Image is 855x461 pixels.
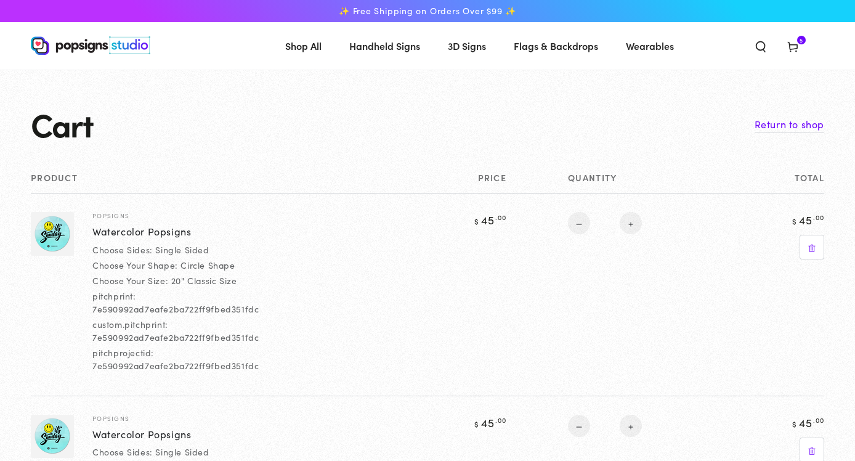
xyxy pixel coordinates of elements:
[92,359,259,372] dd: 7e590992ad7eafe2ba722ff9fbed351fdc
[276,30,331,62] a: Shop All
[800,36,803,44] span: 5
[92,415,277,422] p: Popsigns
[790,415,824,430] bdi: 45
[92,243,153,256] dt: Choose Sides:
[92,212,277,219] p: Popsigns
[439,30,495,62] a: 3D Signs
[92,303,259,315] dd: 7e590992ad7eafe2ba722ff9fbed351fdc
[92,224,191,239] a: Watercolor Popsigns
[472,212,506,227] bdi: 45
[31,173,418,193] th: Product
[180,259,235,271] dd: Circle Shape
[504,30,607,62] a: Flags & Backdrops
[506,173,735,193] th: Quantity
[495,415,506,425] sup: .00
[155,446,209,458] dd: Single Sided
[349,37,420,55] span: Handheld Signs
[31,212,74,256] img: Watercolor Popsigns
[514,37,598,55] span: Flags & Backdrops
[813,415,824,425] sup: .00
[92,318,168,330] dt: custom.pitchprint:
[755,115,824,133] a: Return to shop
[495,213,506,222] sup: .00
[31,415,74,459] img: Watercolor Popsigns
[590,415,620,437] input: Quantity for Watercolor Popsigns
[285,37,322,55] span: Shop All
[340,30,429,62] a: Handheld Signs
[339,6,516,17] span: ✨ Free Shipping on Orders Over $99 ✨
[745,32,777,59] summary: Search our site
[92,446,153,458] dt: Choose Sides:
[472,415,506,430] bdi: 45
[617,30,683,62] a: Wearables
[92,346,154,359] dt: pitchprojectid:
[813,213,824,222] sup: .00
[92,259,178,271] dt: Choose Your Shape:
[92,290,136,302] dt: pitchprint:
[474,216,479,226] span: $
[792,216,797,226] span: $
[171,274,237,287] dd: 20" Classic Size
[418,173,506,193] th: Price
[92,331,259,343] dd: 7e590992ad7eafe2ba722ff9fbed351fdc
[31,36,150,55] img: Popsigns Studio
[155,243,209,256] dd: Single Sided
[735,173,824,193] th: Total
[31,107,93,142] h1: Cart
[448,37,486,55] span: 3D Signs
[474,418,479,429] span: $
[800,235,824,259] a: Remove Watercolor Popsigns - Single Sided / Circle Shape / 20" Classic Size
[792,418,797,429] span: $
[626,37,674,55] span: Wearables
[790,212,824,227] bdi: 45
[92,427,191,442] a: Watercolor Popsigns
[92,274,168,287] dt: Choose Your Size:
[590,212,620,234] input: Quantity for Watercolor Popsigns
